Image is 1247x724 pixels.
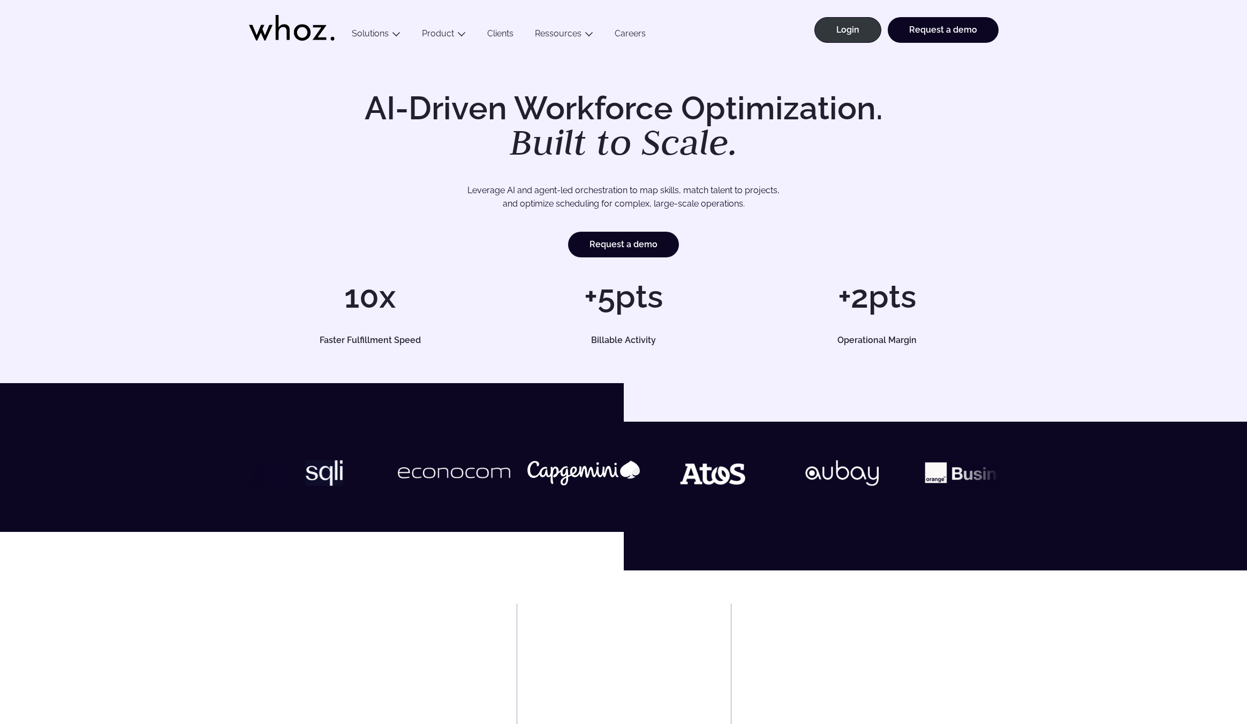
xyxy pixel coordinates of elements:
button: Product [411,28,477,43]
a: Product [422,28,454,39]
a: Careers [604,28,656,43]
a: Ressources [535,28,581,39]
a: Request a demo [888,17,999,43]
h5: Billable Activity [515,336,733,345]
h1: +5pts [502,280,745,313]
h5: Faster Fulfillment Speed [261,336,479,345]
button: Solutions [341,28,411,43]
em: Built to Scale. [510,118,738,165]
h1: AI-Driven Workforce Optimization. [350,92,898,161]
a: Login [814,17,881,43]
h1: 10x [249,280,492,313]
button: Ressources [524,28,604,43]
a: Clients [477,28,524,43]
h5: Operational Margin [768,336,986,345]
p: Leverage AI and agent-led orchestration to map skills, match talent to projects, and optimize sch... [286,184,961,211]
a: Request a demo [568,232,679,257]
h1: +2pts [755,280,998,313]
